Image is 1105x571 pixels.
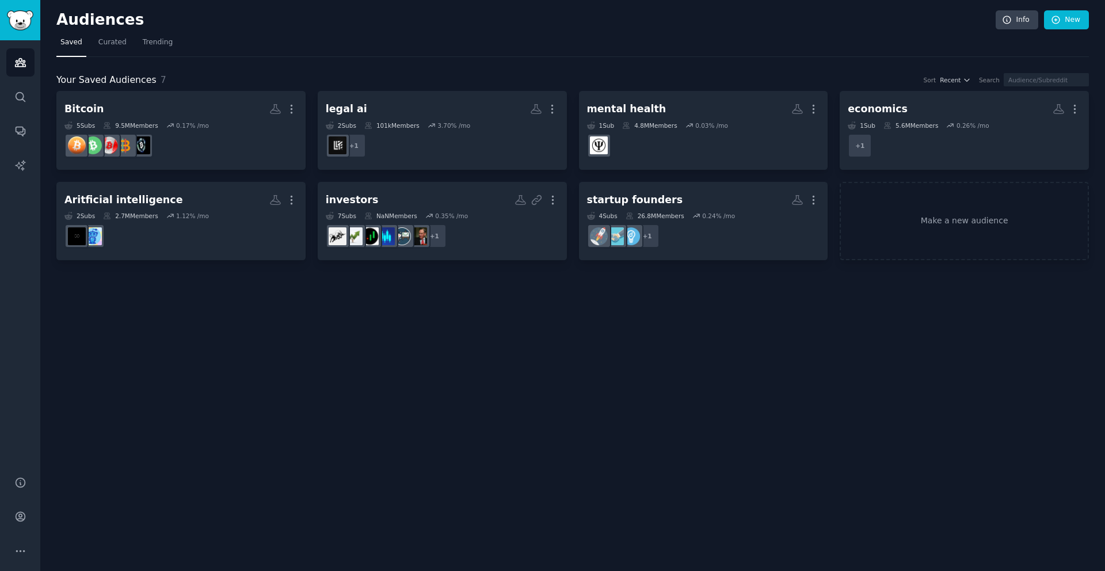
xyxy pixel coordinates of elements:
img: btc [84,136,102,154]
a: investors7SubsNaNMembers0.35% /mo+1BogleheadsstocksStockMarketDaytradinginvestingETFs [318,182,567,261]
img: BitcoinNews [132,136,150,154]
a: Make a new audience [840,182,1089,261]
div: Aritficial intelligence [64,193,183,207]
img: LawFirm [329,136,346,154]
div: 0.17 % /mo [176,121,209,130]
div: 0.24 % /mo [702,212,735,220]
h2: Audiences [56,11,996,29]
div: 3.70 % /mo [437,121,470,130]
div: 9.5M Members [103,121,158,130]
a: New [1044,10,1089,30]
div: Search [979,76,1000,84]
img: stocks [393,227,411,245]
div: startup founders [587,193,683,207]
img: BitcoinMarkets [116,136,134,154]
a: Info [996,10,1038,30]
div: 0.26 % /mo [957,121,989,130]
a: Trending [139,33,177,57]
div: Bitcoin [64,102,104,116]
div: 5 Sub s [64,121,95,130]
a: Saved [56,33,86,57]
a: economics1Sub5.6MMembers0.26% /mo+1 [840,91,1089,170]
div: + 1 [422,224,447,248]
div: 1 Sub [848,121,875,130]
img: StockMarket [377,227,395,245]
div: 1.12 % /mo [176,212,209,220]
div: 1 Sub [587,121,615,130]
img: technology [606,227,624,245]
a: mental health1Sub4.8MMembers0.03% /mopsychology [579,91,828,170]
div: 0.35 % /mo [435,212,468,220]
span: Saved [60,37,82,48]
a: Curated [94,33,131,57]
span: 7 [161,74,166,85]
div: 4.8M Members [622,121,677,130]
div: 2.7M Members [103,212,158,220]
img: Bitcoin [68,136,86,154]
img: BitcoinCA [100,136,118,154]
img: psychology [590,136,608,154]
a: Bitcoin5Subs9.5MMembers0.17% /moBitcoinNewsBitcoinMarketsBitcoinCAbtcBitcoin [56,91,306,170]
img: Entrepreneur [622,227,640,245]
div: 5.6M Members [883,121,938,130]
div: 4 Sub s [587,212,618,220]
img: ETFs [329,227,346,245]
img: Daytrading [361,227,379,245]
span: Trending [143,37,173,48]
span: Your Saved Audiences [56,73,157,87]
div: 26.8M Members [626,212,684,220]
div: 2 Sub s [326,121,356,130]
span: Curated [98,37,127,48]
img: ArtificialInteligence [68,227,86,245]
img: Bogleheads [409,227,427,245]
input: Audience/Subreddit [1004,73,1089,86]
div: 7 Sub s [326,212,356,220]
div: NaN Members [364,212,417,220]
img: GummySearch logo [7,10,33,31]
img: investing [345,227,363,245]
div: 0.03 % /mo [695,121,728,130]
button: Recent [940,76,971,84]
div: + 1 [635,224,660,248]
div: investors [326,193,379,207]
div: legal ai [326,102,367,116]
div: + 1 [342,134,366,158]
a: legal ai2Subs101kMembers3.70% /mo+1LawFirm [318,91,567,170]
div: 101k Members [364,121,420,130]
div: + 1 [848,134,872,158]
img: startups [590,227,608,245]
div: Sort [924,76,936,84]
span: Recent [940,76,961,84]
img: artificial [84,227,102,245]
div: 2 Sub s [64,212,95,220]
a: Aritficial intelligence2Subs2.7MMembers1.12% /moartificialArtificialInteligence [56,182,306,261]
a: startup founders4Subs26.8MMembers0.24% /mo+1Entrepreneurtechnologystartups [579,182,828,261]
div: economics [848,102,908,116]
div: mental health [587,102,666,116]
